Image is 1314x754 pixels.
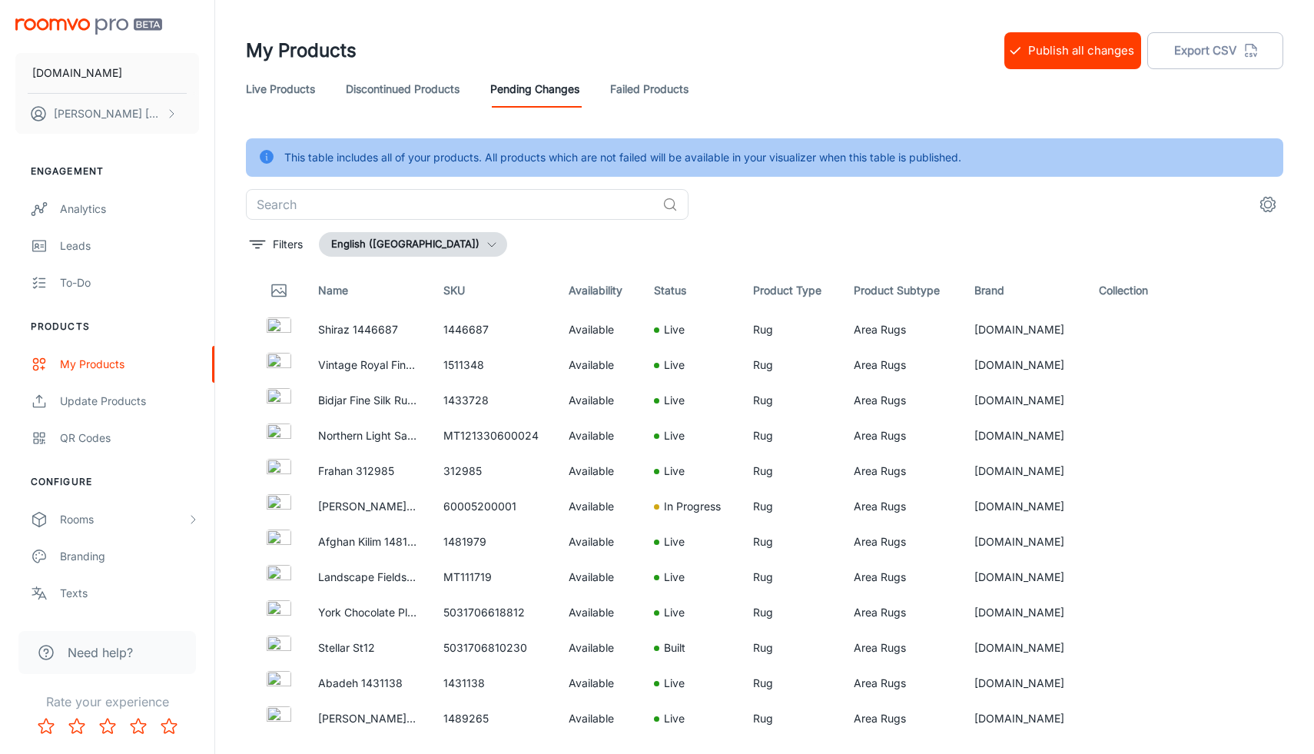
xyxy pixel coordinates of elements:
[664,604,685,621] p: Live
[841,383,961,418] td: Area Rugs
[664,321,685,338] p: Live
[60,548,199,565] div: Branding
[841,595,961,630] td: Area Rugs
[664,569,685,586] p: Live
[962,453,1087,489] td: [DOMAIN_NAME]
[273,236,303,253] p: Filters
[318,463,419,480] p: Frahan 312985
[741,269,841,312] th: Product Type
[1004,32,1141,69] button: Publish all changes
[741,524,841,560] td: Rug
[741,383,841,418] td: Rug
[841,701,961,736] td: Area Rugs
[15,53,199,93] button: [DOMAIN_NAME]
[15,18,162,35] img: Roomvo PRO Beta
[664,463,685,480] p: Live
[490,71,579,108] a: Pending Changes
[741,701,841,736] td: Rug
[556,524,642,560] td: Available
[841,269,961,312] th: Product Subtype
[741,595,841,630] td: Rug
[68,643,133,662] span: Need help?
[318,427,419,444] p: Northern Light Sand
[431,453,556,489] td: 312985
[60,430,199,447] div: QR Codes
[431,269,556,312] th: SKU
[556,312,642,347] td: Available
[318,533,419,550] p: Afghan Kilim 1481979
[431,560,556,595] td: MT111719
[556,269,642,312] th: Availability
[61,711,92,742] button: Rate 2 star
[319,232,507,257] button: English ([GEOGRAPHIC_DATA])
[664,392,685,409] p: Live
[841,312,961,347] td: Area Rugs
[664,427,685,444] p: Live
[318,392,419,409] p: Bidjar Fine Silk Runner
[962,595,1087,630] td: [DOMAIN_NAME]
[60,274,199,291] div: To-do
[841,418,961,453] td: Area Rugs
[318,498,419,515] p: [PERSON_NAME] Sunflower Pink Circle 060005
[60,511,187,528] div: Rooms
[318,639,419,656] p: Stellar St12
[270,281,288,300] svg: Thumbnail
[841,560,961,595] td: Area Rugs
[246,189,656,220] input: Search
[841,666,961,701] td: Area Rugs
[154,711,184,742] button: Rate 5 star
[841,347,961,383] td: Area Rugs
[841,489,961,524] td: Area Rugs
[962,524,1087,560] td: [DOMAIN_NAME]
[841,453,961,489] td: Area Rugs
[610,71,689,108] a: Failed Products
[15,94,199,134] button: [PERSON_NAME] [PERSON_NAME]
[841,524,961,560] td: Area Rugs
[741,347,841,383] td: Rug
[556,489,642,524] td: Available
[741,453,841,489] td: Rug
[246,71,315,108] a: Live Products
[1087,269,1173,312] th: Collection
[318,321,419,338] p: Shiraz 1446687
[32,65,122,81] p: [DOMAIN_NAME]
[318,569,419,586] p: Landscape Fields Natural
[556,347,642,383] td: Available
[318,357,419,374] p: Vintage Royal Fine 1511348
[246,37,357,65] h1: My Products
[246,232,307,257] button: filter
[431,701,556,736] td: 1489265
[431,418,556,453] td: MT121330600024
[60,237,199,254] div: Leads
[60,393,199,410] div: Update Products
[318,710,419,727] p: [PERSON_NAME] 1489265
[431,347,556,383] td: 1511348
[841,630,961,666] td: Area Rugs
[431,524,556,560] td: 1481979
[962,347,1087,383] td: [DOMAIN_NAME]
[556,666,642,701] td: Available
[664,533,685,550] p: Live
[431,595,556,630] td: 5031706618812
[741,666,841,701] td: Rug
[664,675,685,692] p: Live
[962,489,1087,524] td: [DOMAIN_NAME]
[556,701,642,736] td: Available
[123,711,154,742] button: Rate 4 star
[556,383,642,418] td: Available
[664,639,685,656] p: Built
[318,604,419,621] p: York Chocolate Plain Rug
[741,312,841,347] td: Rug
[54,105,162,122] p: [PERSON_NAME] [PERSON_NAME]
[31,711,61,742] button: Rate 1 star
[556,630,642,666] td: Available
[962,269,1087,312] th: Brand
[1147,32,1284,69] button: Export CSV
[962,560,1087,595] td: [DOMAIN_NAME]
[556,595,642,630] td: Available
[60,201,199,218] div: Analytics
[664,710,685,727] p: Live
[284,143,961,172] div: This table includes all of your products. All products which are not failed will be available in ...
[664,498,721,515] p: In Progress
[346,71,460,108] a: Discontinued Products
